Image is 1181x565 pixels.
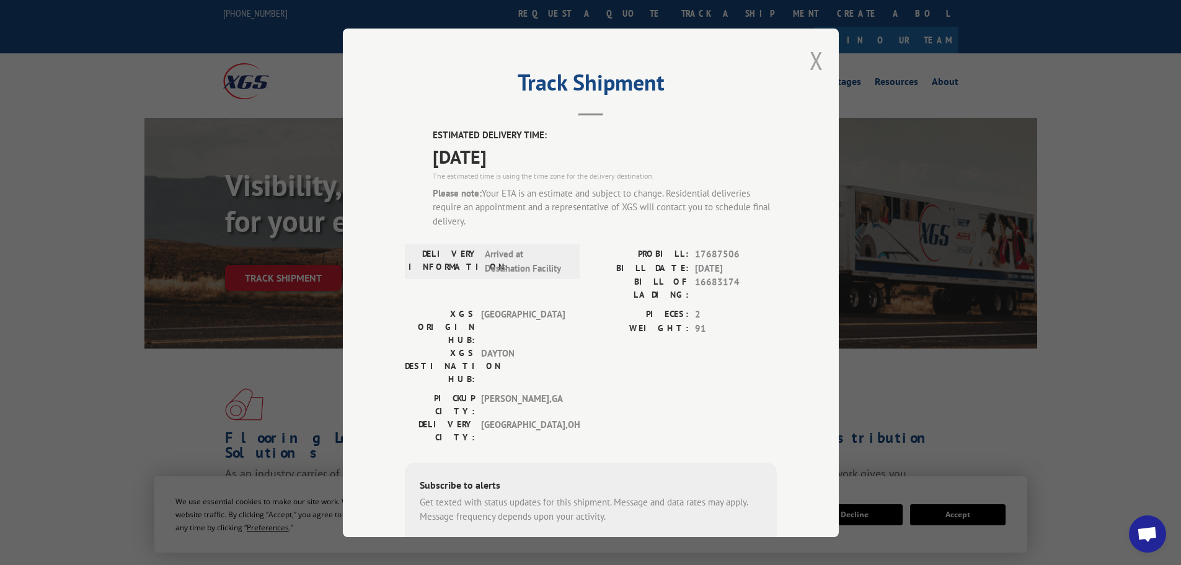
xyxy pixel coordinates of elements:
label: PIECES: [591,308,689,322]
label: PROBILL: [591,247,689,262]
div: Get texted with status updates for this shipment. Message and data rates may apply. Message frequ... [420,496,762,523]
div: Open chat [1129,515,1166,553]
label: BILL OF LADING: [591,275,689,301]
div: Your ETA is an estimate and subject to change. Residential deliveries require an appointment and ... [433,186,777,228]
div: Subscribe to alerts [420,478,762,496]
div: The estimated time is using the time zone for the delivery destination. [433,170,777,181]
label: WEIGHT: [591,321,689,336]
button: Close modal [810,44,823,77]
h2: Track Shipment [405,74,777,97]
span: [DATE] [433,142,777,170]
label: XGS DESTINATION HUB: [405,347,475,386]
span: 17687506 [695,247,777,262]
span: 91 [695,321,777,336]
span: Arrived at Destination Facility [485,247,568,275]
span: [GEOGRAPHIC_DATA] [481,308,565,347]
span: 2 [695,308,777,322]
span: [GEOGRAPHIC_DATA] , OH [481,418,565,444]
strong: Please note: [433,187,482,198]
span: [DATE] [695,261,777,275]
label: DELIVERY INFORMATION: [409,247,479,275]
span: DAYTON [481,347,565,386]
label: PICKUP CITY: [405,392,475,418]
span: 16683174 [695,275,777,301]
span: [PERSON_NAME] , GA [481,392,565,418]
label: ESTIMATED DELIVERY TIME: [433,128,777,143]
label: DELIVERY CITY: [405,418,475,444]
label: XGS ORIGIN HUB: [405,308,475,347]
label: BILL DATE: [591,261,689,275]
